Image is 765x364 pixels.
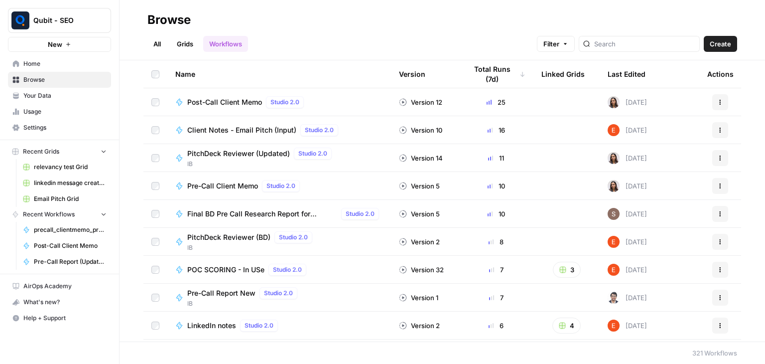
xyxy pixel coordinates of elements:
[18,238,111,254] a: Post-Call Client Memo
[34,194,107,203] span: Email Pitch Grid
[608,124,647,136] div: [DATE]
[537,36,575,52] button: Filter
[346,209,375,218] span: Studio 2.0
[8,120,111,136] a: Settings
[298,149,327,158] span: Studio 2.0
[467,265,525,275] div: 7
[175,264,383,276] a: POC SCORING - In USeStudio 2.0
[187,160,336,169] span: IB
[8,37,111,52] button: New
[8,88,111,104] a: Your Data
[175,124,383,136] a: Client Notes - Email Pitch (Input)Studio 2.0
[467,125,525,135] div: 16
[23,314,107,323] span: Help + Support
[467,153,525,163] div: 11
[175,60,383,88] div: Name
[467,293,525,303] div: 7
[187,299,301,308] span: IB
[552,318,581,334] button: 4
[34,179,107,187] span: linkedin message creator [PERSON_NAME]
[34,225,107,234] span: precall_clientmemo_prerevenue_sagar
[710,39,731,49] span: Create
[187,232,270,242] span: PitchDeck Reviewer (BD)
[175,320,383,332] a: LinkedIn notesStudio 2.0
[399,97,442,107] div: Version 12
[608,180,620,192] img: 141n3bijxpn8h033wqhh0520kuqr
[608,320,647,332] div: [DATE]
[203,36,248,52] a: Workflows
[399,321,440,331] div: Version 2
[273,265,302,274] span: Studio 2.0
[467,97,525,107] div: 25
[34,241,107,250] span: Post-Call Client Memo
[187,125,296,135] span: Client Notes - Email Pitch (Input)
[264,289,293,298] span: Studio 2.0
[23,282,107,291] span: AirOps Academy
[23,91,107,100] span: Your Data
[608,124,620,136] img: ajf8yqgops6ssyjpn8789yzw4nvp
[467,60,525,88] div: Total Runs (7d)
[399,125,442,135] div: Version 10
[608,292,620,304] img: 35tz4koyam3fgiezpr65b8du18d9
[279,233,308,242] span: Studio 2.0
[399,153,443,163] div: Version 14
[8,72,111,88] a: Browse
[23,107,107,116] span: Usage
[608,96,620,108] img: 141n3bijxpn8h033wqhh0520kuqr
[18,254,111,270] a: Pre-Call Report (Updated)
[18,222,111,238] a: precall_clientmemo_prerevenue_sagar
[175,287,383,308] a: Pre-Call Report NewStudio 2.0IB
[608,236,620,248] img: ajf8yqgops6ssyjpn8789yzw4nvp
[399,237,440,247] div: Version 2
[608,320,620,332] img: ajf8yqgops6ssyjpn8789yzw4nvp
[707,60,734,88] div: Actions
[187,321,236,331] span: LinkedIn notes
[608,180,647,192] div: [DATE]
[147,36,167,52] a: All
[33,15,94,25] span: Qubit - SEO
[608,208,620,220] img: r1t4d3bf2vn6qf7wuwurvsp061ux
[399,181,440,191] div: Version 5
[18,159,111,175] a: relevancy test Grid
[399,209,440,219] div: Version 5
[23,59,107,68] span: Home
[175,148,383,169] a: PitchDeck Reviewer (Updated)Studio 2.0IB
[187,181,258,191] span: Pre-Call Client Memo
[23,123,107,132] span: Settings
[175,96,383,108] a: Post-Call Client MemoStudio 2.0
[399,265,444,275] div: Version 32
[187,97,262,107] span: Post-Call Client Memo
[467,209,525,219] div: 10
[541,60,585,88] div: Linked Grids
[608,264,647,276] div: [DATE]
[608,292,647,304] div: [DATE]
[553,262,581,278] button: 3
[34,257,107,266] span: Pre-Call Report (Updated)
[608,152,647,164] div: [DATE]
[8,144,111,159] button: Recent Grids
[8,310,111,326] button: Help + Support
[608,208,647,220] div: [DATE]
[11,11,29,29] img: Qubit - SEO Logo
[187,243,316,252] span: IB
[23,75,107,84] span: Browse
[692,348,737,358] div: 321 Workflows
[305,126,334,135] span: Studio 2.0
[467,321,525,331] div: 6
[8,8,111,33] button: Workspace: Qubit - SEO
[171,36,199,52] a: Grids
[23,147,59,156] span: Recent Grids
[175,231,383,252] a: PitchDeck Reviewer (BD)Studio 2.0IB
[18,175,111,191] a: linkedin message creator [PERSON_NAME]
[34,163,107,172] span: relevancy test Grid
[266,182,295,190] span: Studio 2.0
[245,321,273,330] span: Studio 2.0
[8,278,111,294] a: AirOps Academy
[608,60,645,88] div: Last Edited
[399,293,438,303] div: Version 1
[8,104,111,120] a: Usage
[147,12,191,28] div: Browse
[8,295,111,310] div: What's new?
[18,191,111,207] a: Email Pitch Grid
[187,209,337,219] span: Final BD Pre Call Research Report for Hubspot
